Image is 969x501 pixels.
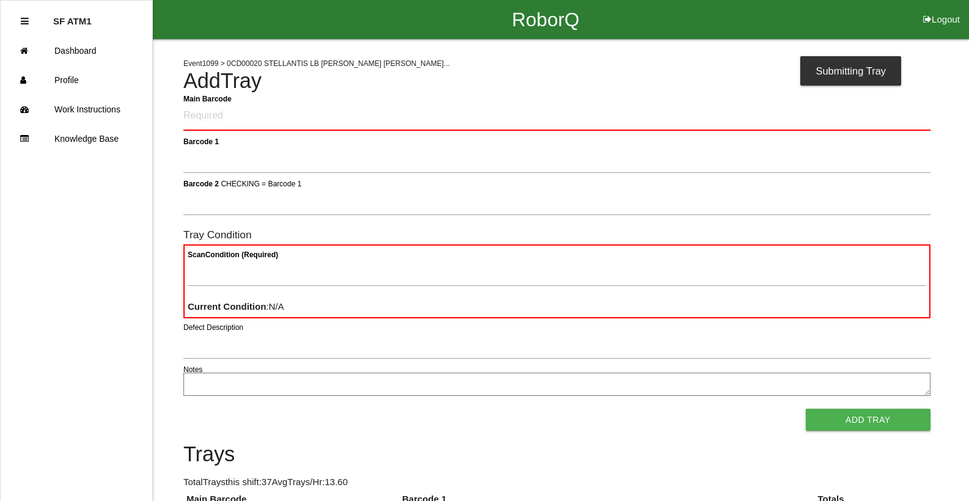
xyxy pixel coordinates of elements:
[183,102,930,131] input: Required
[183,229,930,241] h6: Tray Condition
[1,95,152,124] a: Work Instructions
[1,124,152,153] a: Knowledge Base
[221,179,301,188] span: CHECKING = Barcode 1
[183,322,243,333] label: Defect Description
[188,250,278,259] b: Scan Condition (Required)
[1,36,152,65] a: Dashboard
[21,7,29,36] div: Close
[183,475,930,489] p: Total Trays this shift: 37 Avg Trays /Hr: 13.60
[183,179,219,188] b: Barcode 2
[183,59,450,68] span: Event 1099 > 0CD00020 STELLANTIS LB [PERSON_NAME] [PERSON_NAME]...
[188,301,266,312] b: Current Condition
[183,94,232,103] b: Main Barcode
[183,443,930,466] h4: Trays
[806,409,930,431] button: Add Tray
[800,56,901,86] div: Submitting Tray
[183,364,202,375] label: Notes
[183,137,219,145] b: Barcode 1
[1,65,152,95] a: Profile
[188,301,284,312] span: : N/A
[53,7,92,26] p: SF ATM1
[183,70,930,93] h4: Add Tray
